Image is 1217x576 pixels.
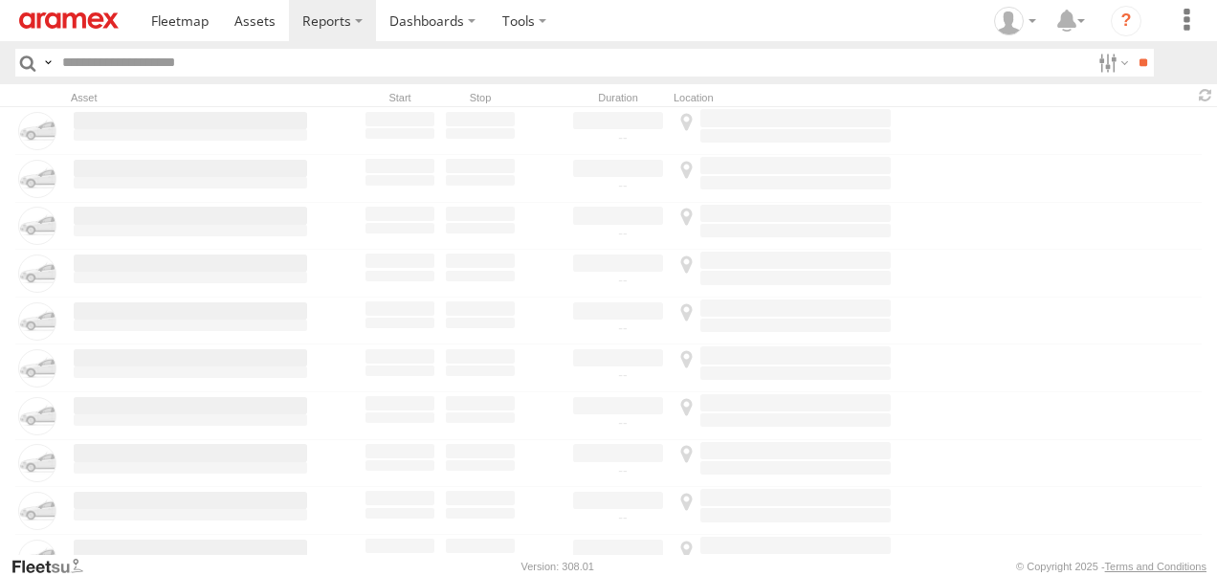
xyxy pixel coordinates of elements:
[987,7,1043,35] div: Hicham Abourifa
[40,49,55,77] label: Search Query
[1016,561,1206,572] div: © Copyright 2025 -
[11,557,99,576] a: Visit our Website
[521,561,594,572] div: Version: 308.01
[1091,49,1132,77] label: Search Filter Options
[1105,561,1206,572] a: Terms and Conditions
[1111,6,1141,36] i: ?
[19,12,119,29] img: aramex-logo.svg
